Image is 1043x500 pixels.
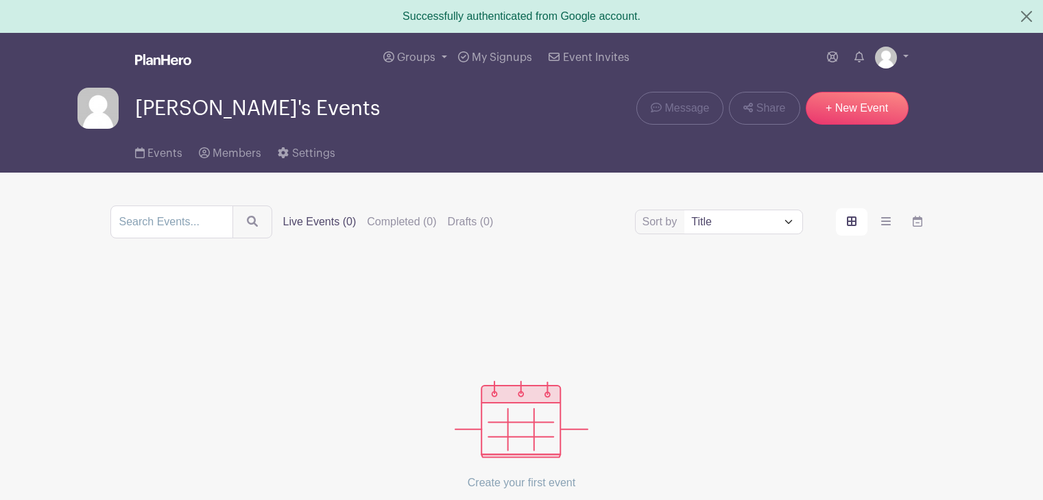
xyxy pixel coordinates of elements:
label: Sort by [643,214,682,230]
label: Completed (0) [367,214,436,230]
label: Drafts (0) [448,214,494,230]
img: logo_white-6c42ec7e38ccf1d336a20a19083b03d10ae64f83f12c07503d8b9e83406b4c7d.svg [135,54,191,65]
a: Event Invites [543,33,634,82]
span: My Signups [472,52,532,63]
span: Share [756,100,786,116]
a: Message [636,92,723,125]
span: Message [664,100,709,116]
span: Members [213,148,261,159]
img: events_empty-56550af544ae17c43cc50f3ebafa394433d06d5f1891c01edc4b5d1d59cfda54.svg [455,381,588,458]
a: Groups [378,33,453,82]
label: Live Events (0) [283,214,357,230]
img: default-ce2991bfa6775e67f084385cd625a349d9dcbb7a52a09fb2fda1e96e2d18dcdb.png [77,88,119,129]
div: filters [283,214,494,230]
a: Events [135,129,182,173]
a: Members [199,129,261,173]
img: default-ce2991bfa6775e67f084385cd625a349d9dcbb7a52a09fb2fda1e96e2d18dcdb.png [875,47,897,68]
div: order and view [836,208,933,236]
span: Events [147,148,182,159]
a: My Signups [453,33,538,82]
span: Settings [292,148,335,159]
a: + New Event [806,92,909,125]
span: Groups [397,52,435,63]
input: Search Events... [110,205,233,238]
span: [PERSON_NAME]'s Events [135,97,380,120]
a: Settings [278,129,335,173]
span: Event Invites [563,52,630,63]
a: Share [729,92,800,125]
